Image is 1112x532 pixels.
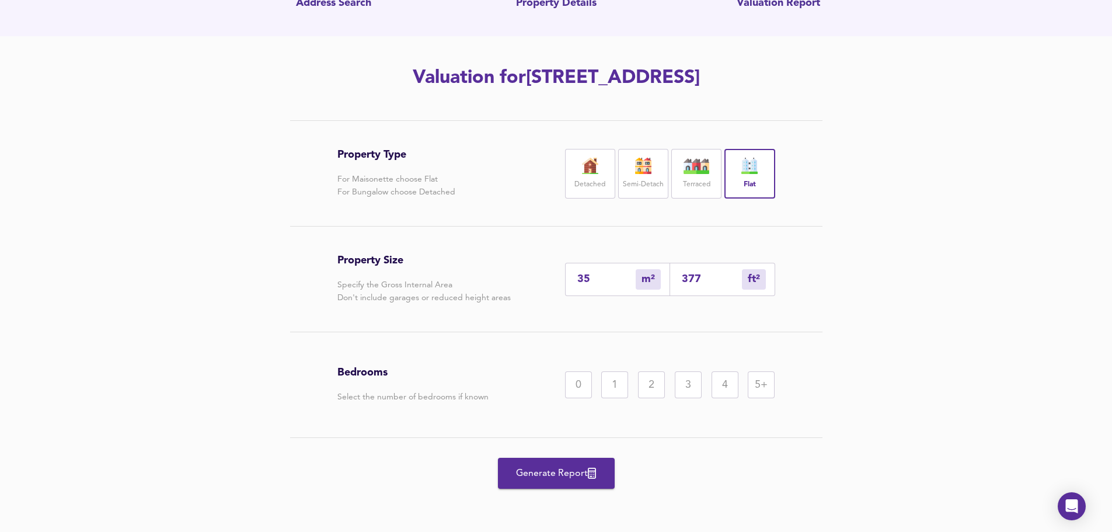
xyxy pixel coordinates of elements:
[226,65,887,91] h2: Valuation for [STREET_ADDRESS]
[565,371,592,398] div: 0
[1058,492,1086,520] div: Open Intercom Messenger
[748,371,775,398] div: 5+
[744,178,756,192] label: Flat
[724,149,775,199] div: Flat
[337,391,489,404] p: Select the number of bedrooms if known
[735,158,764,174] img: flat-icon
[337,148,455,161] h3: Property Type
[601,371,628,398] div: 1
[576,158,605,174] img: house-icon
[638,371,665,398] div: 2
[337,254,511,267] h3: Property Size
[510,465,603,482] span: Generate Report
[682,273,742,285] input: Sqft
[565,149,615,199] div: Detached
[337,173,455,199] p: For Maisonette choose Flat For Bungalow choose Detached
[574,178,605,192] label: Detached
[683,178,710,192] label: Terraced
[337,279,511,304] p: Specify the Gross Internal Area Don't include garages or reduced height areas
[498,458,615,489] button: Generate Report
[629,158,658,174] img: house-icon
[675,371,702,398] div: 3
[742,269,766,290] div: m²
[337,366,489,379] h3: Bedrooms
[577,273,636,285] input: Enter sqm
[618,149,668,199] div: Semi-Detach
[636,269,661,290] div: m²
[623,178,664,192] label: Semi-Detach
[712,371,738,398] div: 4
[671,149,721,199] div: Terraced
[682,158,711,174] img: house-icon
